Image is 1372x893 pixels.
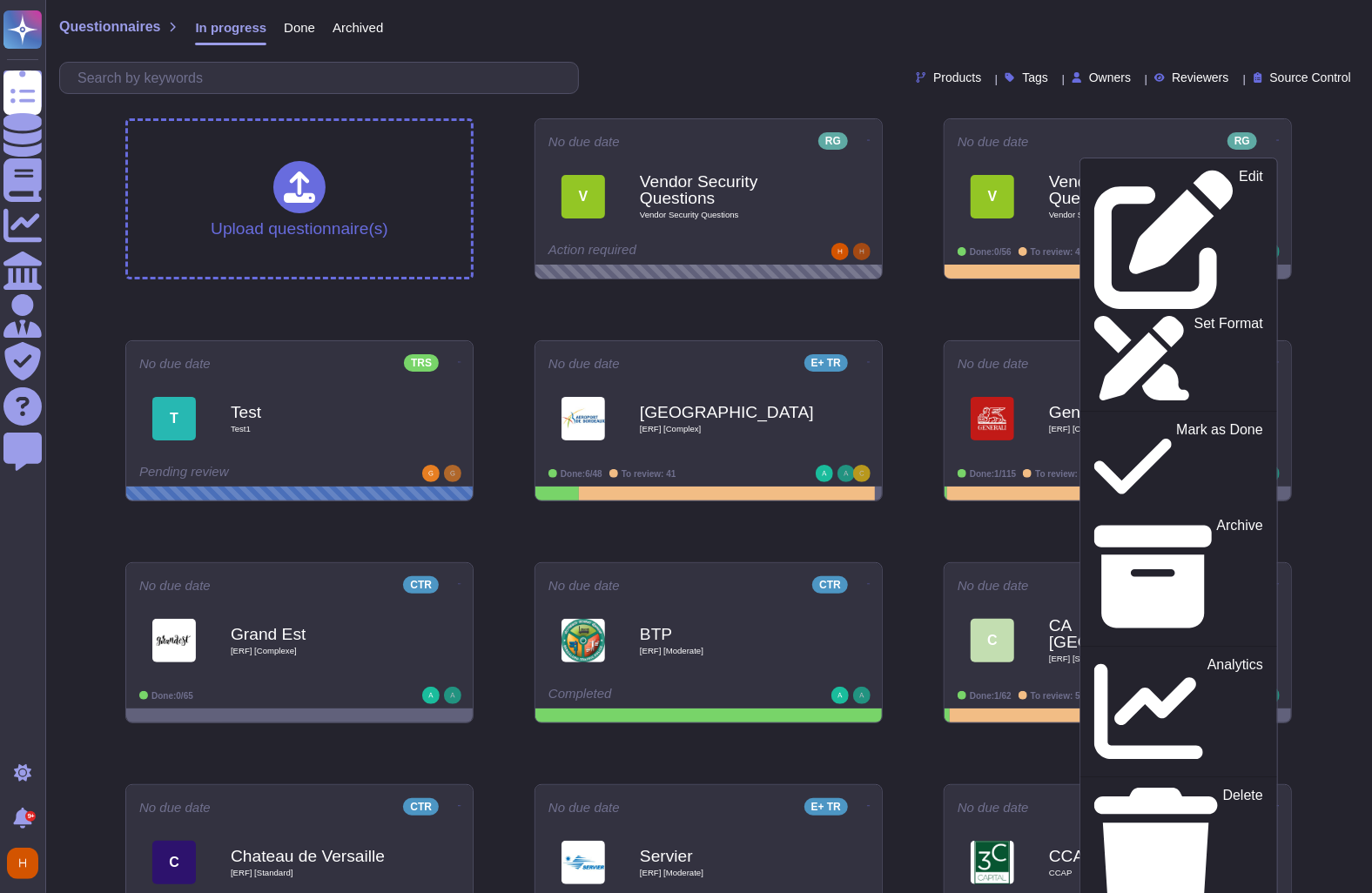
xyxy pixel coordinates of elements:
span: Done: 1/62 [970,691,1012,701]
a: Edit [1080,165,1277,312]
b: Vendor Security Questions [640,173,814,206]
span: Done [284,21,315,34]
span: No due date [548,135,620,148]
b: Servier [640,848,814,864]
img: Logo [971,841,1014,884]
img: user [422,465,440,482]
div: Action required [548,243,762,260]
input: Search by keywords [69,63,578,93]
span: Vendor Security Questions [640,211,814,219]
span: Done: 0/65 [151,691,193,701]
img: user [7,848,38,879]
span: In progress [195,21,266,34]
span: [ERF] [Moderate] [640,647,814,655]
p: Set Format [1194,317,1263,400]
span: [ERF] [Standard] [1049,655,1223,663]
span: No due date [958,801,1029,814]
img: Logo [562,397,605,440]
span: [ERF] [Complex] [1049,425,1223,433]
img: user [816,465,833,482]
b: Test [231,404,405,420]
span: No due date [548,357,620,370]
b: Generali [1049,404,1223,420]
div: C [971,619,1014,662]
span: [ERF] [Moderate] [640,869,814,877]
b: CCAP [1049,848,1223,864]
div: CTR [812,576,848,594]
img: user [422,687,440,704]
a: Set Format [1080,312,1277,404]
p: Edit [1239,170,1263,309]
img: user [831,687,849,704]
img: Logo [971,397,1014,440]
div: V [562,175,605,218]
p: Analytics [1207,658,1263,766]
span: No due date [139,579,211,592]
span: To review: 49 [1031,247,1086,257]
div: Completed [548,687,762,704]
span: Archived [333,21,383,34]
span: [ERF] [Complex] [640,425,814,433]
div: CTR [403,798,439,816]
b: Vendor Security Questions [1049,173,1223,206]
span: Questionnaires [59,20,160,34]
b: [GEOGRAPHIC_DATA] [640,404,814,420]
span: Source Control [1270,71,1351,84]
span: Done: 6/48 [561,469,602,479]
span: CCAP [1049,869,1223,877]
div: TRS [404,354,439,372]
span: No due date [958,357,1029,370]
span: Tags [1022,71,1048,84]
a: Mark as Done [1080,419,1277,514]
button: user [3,844,50,883]
span: Test1 [231,425,405,433]
img: user [853,465,871,482]
div: E+ TR [804,354,848,372]
b: Chateau de Versaille [231,848,405,864]
b: BTP [640,626,814,642]
span: To review: 109 [1035,469,1094,479]
img: user [444,465,461,482]
span: [ERF] [Standard] [231,869,405,877]
span: No due date [958,135,1029,148]
p: Mark as Done [1176,423,1263,511]
span: Done: 0/56 [970,247,1012,257]
a: Analytics [1080,654,1277,769]
div: V [971,175,1014,218]
span: No due date [139,801,211,814]
div: RG [818,132,848,150]
img: user [853,687,871,704]
span: No due date [139,357,211,370]
div: Upload questionnaire(s) [211,161,388,237]
div: Pending review [139,465,353,482]
img: Logo [562,619,605,662]
span: No due date [548,801,620,814]
span: To review: 50 [1031,691,1086,701]
div: E+ TR [804,798,848,816]
img: user [837,465,855,482]
span: Vendor Security Questions [1049,211,1223,219]
p: Archive [1217,519,1263,635]
span: No due date [548,579,620,592]
span: Reviewers [1172,71,1228,84]
b: CA [GEOGRAPHIC_DATA] [1049,617,1223,650]
div: T [152,397,196,440]
img: Logo [562,841,605,884]
span: Products [933,71,981,84]
img: user [444,687,461,704]
img: user [853,243,871,260]
b: Grand Est [231,626,405,642]
span: Owners [1089,71,1131,84]
span: Done: 1/115 [970,469,1016,479]
span: No due date [958,579,1029,592]
a: Archive [1080,514,1277,639]
span: To review: 41 [622,469,676,479]
div: 9+ [25,811,36,822]
div: RG [1227,132,1257,150]
img: user [831,243,849,260]
div: CTR [403,576,439,594]
img: Logo [152,619,196,662]
div: C [152,841,196,884]
span: [ERF] [Complexe] [231,647,405,655]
